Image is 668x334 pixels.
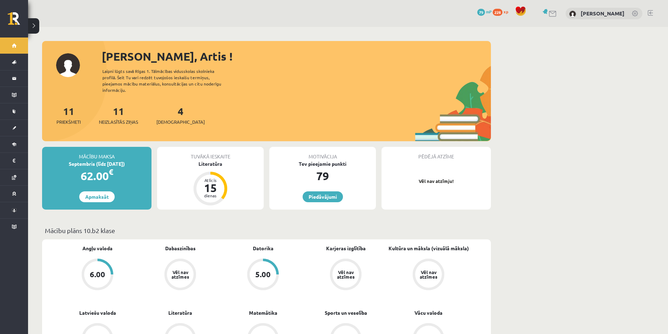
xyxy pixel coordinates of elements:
[269,160,376,168] div: Tev pieejamie punkti
[493,9,502,16] span: 228
[90,271,105,278] div: 6.00
[325,309,367,316] a: Sports un veselība
[56,118,81,125] span: Priekšmeti
[102,68,234,93] div: Laipni lūgts savā Rīgas 1. Tālmācības vidusskolas skolnieka profilā. Šeit Tu vari redzēt tuvojošo...
[569,11,576,18] img: Artis Meļķis
[486,9,492,14] span: mP
[581,10,625,17] a: [PERSON_NAME]
[222,259,304,292] a: 5.00
[45,226,488,235] p: Mācību plāns 10.b2 klase
[387,259,470,292] a: Vēl nav atzīmes
[42,168,151,184] div: 62.00
[419,270,438,279] div: Vēl nav atzīmes
[56,259,139,292] a: 6.00
[200,193,221,198] div: dienas
[326,245,366,252] a: Karjeras izglītība
[156,105,205,125] a: 4[DEMOGRAPHIC_DATA]
[504,9,508,14] span: xp
[156,118,205,125] span: [DEMOGRAPHIC_DATA]
[82,245,113,252] a: Angļu valoda
[249,309,277,316] a: Matemātika
[389,245,469,252] a: Kultūra un māksla (vizuālā māksla)
[168,309,192,316] a: Literatūra
[269,168,376,184] div: 79
[170,270,190,279] div: Vēl nav atzīmes
[79,191,115,202] a: Apmaksāt
[200,178,221,182] div: Atlicis
[56,105,81,125] a: 11Priekšmeti
[304,259,387,292] a: Vēl nav atzīmes
[477,9,492,14] a: 79 mP
[42,147,151,160] div: Mācību maksa
[165,245,196,252] a: Dabaszinības
[8,12,28,30] a: Rīgas 1. Tālmācības vidusskola
[385,178,487,185] p: Vēl nav atzīmju!
[382,147,491,160] div: Pēdējā atzīme
[79,309,116,316] a: Latviešu valoda
[336,270,356,279] div: Vēl nav atzīmes
[109,167,113,177] span: €
[303,191,343,202] a: Piedāvājumi
[493,9,512,14] a: 228 xp
[157,160,264,168] div: Literatūra
[42,160,151,168] div: Septembris (līdz [DATE])
[269,147,376,160] div: Motivācija
[253,245,274,252] a: Datorika
[157,147,264,160] div: Tuvākā ieskaite
[139,259,222,292] a: Vēl nav atzīmes
[157,160,264,206] a: Literatūra Atlicis 15 dienas
[99,118,138,125] span: Neizlasītās ziņas
[477,9,485,16] span: 79
[414,309,443,316] a: Vācu valoda
[102,48,491,65] div: [PERSON_NAME], Artis !
[255,271,271,278] div: 5.00
[99,105,138,125] a: 11Neizlasītās ziņas
[200,182,221,193] div: 15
